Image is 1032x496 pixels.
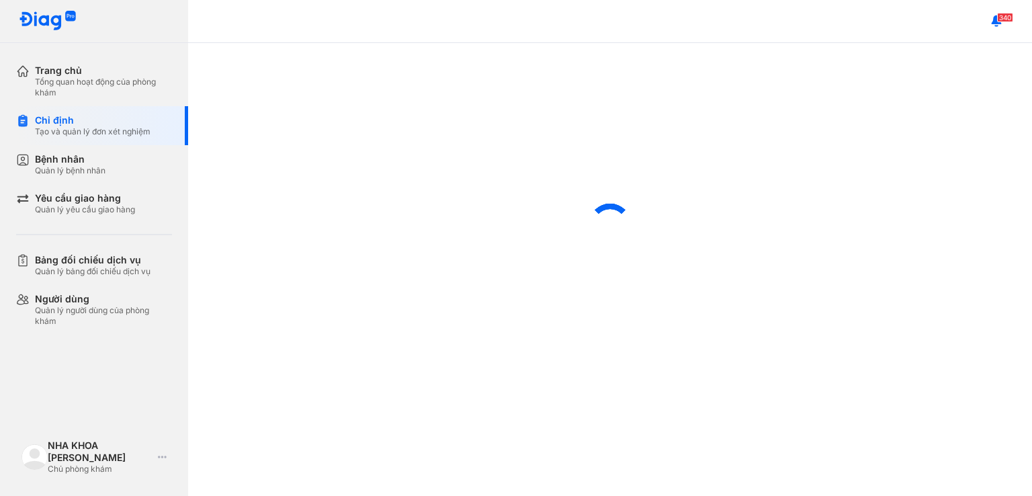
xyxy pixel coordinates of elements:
img: logo [19,11,77,32]
div: Quản lý yêu cầu giao hàng [35,204,135,215]
div: Chủ phòng khám [48,464,153,474]
div: Bảng đối chiếu dịch vụ [35,254,150,266]
div: Bệnh nhân [35,153,105,165]
div: Tạo và quản lý đơn xét nghiệm [35,126,150,137]
div: Người dùng [35,293,172,305]
div: Quản lý bệnh nhân [35,165,105,176]
span: 340 [997,13,1013,22]
div: Quản lý người dùng của phòng khám [35,305,172,327]
div: Trang chủ [35,65,172,77]
div: Yêu cầu giao hàng [35,192,135,204]
div: Quản lý bảng đối chiếu dịch vụ [35,266,150,277]
div: Tổng quan hoạt động của phòng khám [35,77,172,98]
img: logo [21,444,48,470]
div: Chỉ định [35,114,150,126]
div: NHA KHOA [PERSON_NAME] [48,440,153,464]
